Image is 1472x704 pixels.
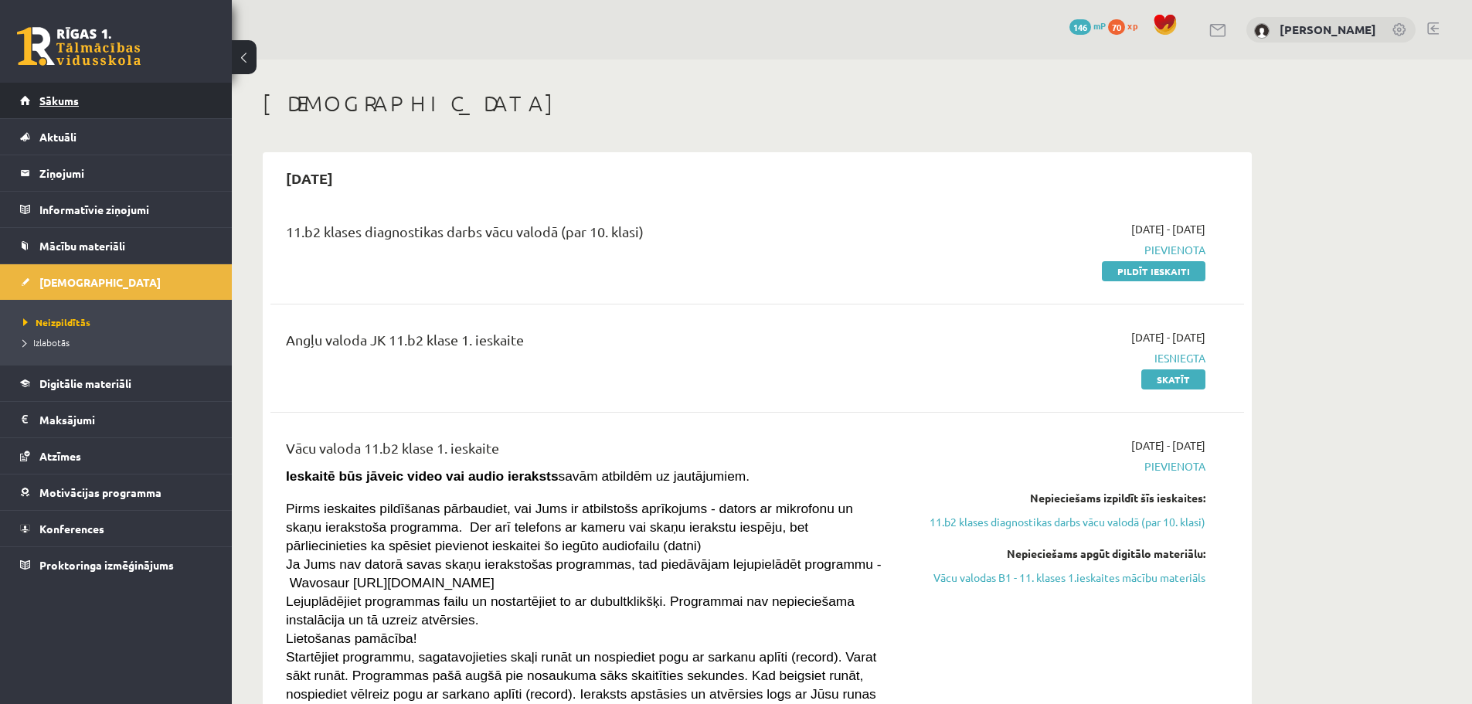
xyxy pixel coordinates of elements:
a: Proktoringa izmēģinājums [20,547,212,583]
a: Mācību materiāli [20,228,212,264]
a: Atzīmes [20,438,212,474]
span: savām atbildēm uz jautājumiem. [286,468,750,484]
span: Pirms ieskaites pildīšanas pārbaudiet, vai Jums ir atbilstošs aprīkojums - dators ar mikrofonu un... [286,501,853,553]
a: Motivācijas programma [20,474,212,510]
div: Nepieciešams izpildīt šīs ieskaites: [914,490,1205,506]
a: Maksājumi [20,402,212,437]
span: Pievienota [914,458,1205,474]
h2: [DATE] [270,160,348,196]
span: Mācību materiāli [39,239,125,253]
span: Konferences [39,522,104,536]
a: Skatīt [1141,369,1205,389]
a: Sākums [20,83,212,118]
a: Vācu valodas B1 - 11. klases 1.ieskaites mācību materiāls [914,570,1205,586]
a: Rīgas 1. Tālmācības vidusskola [17,27,141,66]
img: Markuss Orlovs [1254,23,1270,39]
a: Neizpildītās [23,315,216,329]
span: Digitālie materiāli [39,376,131,390]
a: 11.b2 klases diagnostikas darbs vācu valodā (par 10. klasi) [914,514,1205,530]
div: 11.b2 klases diagnostikas darbs vācu valodā (par 10. klasi) [286,221,891,250]
div: Vācu valoda 11.b2 klase 1. ieskaite [286,437,891,466]
span: 70 [1108,19,1125,35]
a: [PERSON_NAME] [1280,22,1376,37]
span: mP [1093,19,1106,32]
span: [DATE] - [DATE] [1131,437,1205,454]
div: Nepieciešams apgūt digitālo materiālu: [914,546,1205,562]
span: Lejuplādējiet programmas failu un nostartējiet to ar dubultklikšķi. Programmai nav nepieciešama i... [286,593,855,627]
span: 146 [1069,19,1091,35]
strong: Ieskaitē būs jāveic video vai audio ieraksts [286,468,559,484]
h1: [DEMOGRAPHIC_DATA] [263,90,1252,117]
a: 146 mP [1069,19,1106,32]
span: [DATE] - [DATE] [1131,221,1205,237]
span: [DATE] - [DATE] [1131,329,1205,345]
div: Angļu valoda JK 11.b2 klase 1. ieskaite [286,329,891,358]
a: Digitālie materiāli [20,366,212,401]
a: Informatīvie ziņojumi [20,192,212,227]
span: Ja Jums nav datorā savas skaņu ierakstošas programmas, tad piedāvājam lejupielādēt programmu - Wa... [286,556,882,590]
a: Pildīt ieskaiti [1102,261,1205,281]
a: Konferences [20,511,212,546]
a: 70 xp [1108,19,1145,32]
span: Neizpildītās [23,316,90,328]
legend: Maksājumi [39,402,212,437]
a: Aktuāli [20,119,212,155]
span: Sākums [39,94,79,107]
span: xp [1127,19,1137,32]
a: Ziņojumi [20,155,212,191]
span: Iesniegta [914,350,1205,366]
span: [DEMOGRAPHIC_DATA] [39,275,161,289]
span: Motivācijas programma [39,485,161,499]
span: Lietošanas pamācība! [286,631,417,646]
legend: Ziņojumi [39,155,212,191]
span: Izlabotās [23,336,70,349]
span: Proktoringa izmēģinājums [39,558,174,572]
a: [DEMOGRAPHIC_DATA] [20,264,212,300]
span: Atzīmes [39,449,81,463]
legend: Informatīvie ziņojumi [39,192,212,227]
span: Aktuāli [39,130,76,144]
span: Pievienota [914,242,1205,258]
a: Izlabotās [23,335,216,349]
